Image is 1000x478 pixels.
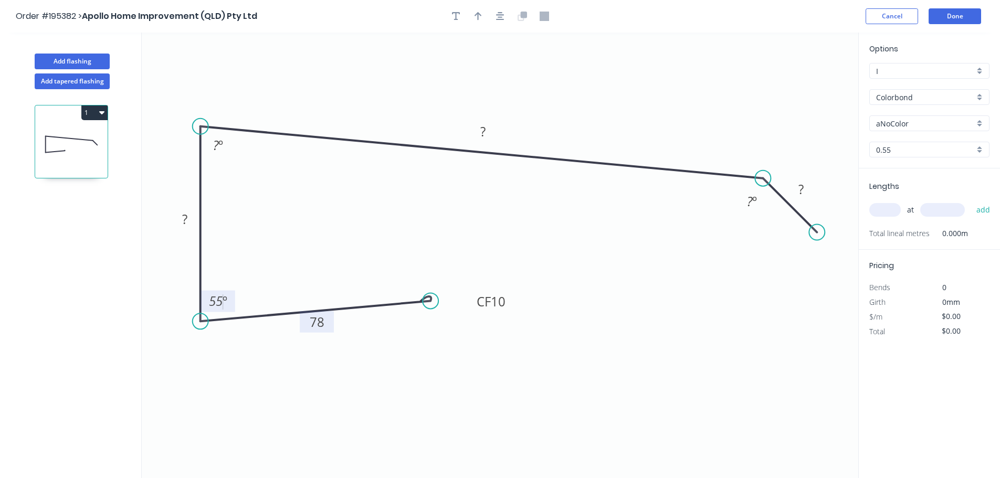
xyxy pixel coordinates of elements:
tspan: º [752,193,757,210]
span: Total [869,326,885,336]
span: Bends [869,282,890,292]
span: $/m [869,312,882,322]
tspan: 78 [310,313,324,331]
span: Order #195382 > [16,10,82,22]
span: Options [869,44,898,54]
button: Cancel [866,8,918,24]
span: Pricing [869,260,894,271]
input: Colour [876,118,974,129]
span: Apollo Home Improvement (QLD) Pty Ltd [82,10,257,22]
input: Thickness [876,144,974,155]
tspan: 55 [209,292,223,310]
tspan: ? [798,180,804,198]
tspan: 10 [491,293,506,310]
tspan: º [218,136,223,154]
tspan: º [223,292,227,310]
span: Girth [869,297,886,307]
span: Total lineal metres [869,226,930,241]
button: Done [929,8,981,24]
button: add [971,201,996,219]
button: Add flashing [35,54,110,69]
button: Add tapered flashing [35,73,110,89]
svg: 0 [142,33,858,478]
tspan: ? [182,210,187,228]
tspan: ? [213,136,219,154]
span: 0 [942,282,946,292]
span: Lengths [869,181,899,192]
button: 1 [81,105,108,120]
input: Material [876,92,974,103]
span: at [907,203,914,217]
span: 0.000m [930,226,968,241]
span: 0mm [942,297,960,307]
tspan: CF [477,293,491,310]
tspan: ? [480,123,486,140]
input: Price level [876,66,974,77]
tspan: ? [747,193,753,210]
